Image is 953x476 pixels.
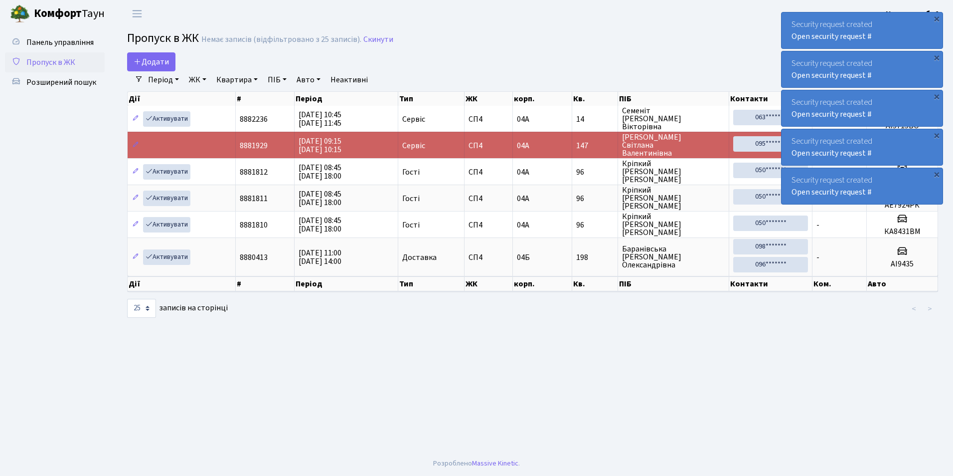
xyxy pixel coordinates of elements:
div: Немає записів (відфільтровано з 25 записів). [201,35,361,44]
span: Баранівська [PERSON_NAME] Олександрівна [622,245,725,269]
span: Семеніт [PERSON_NAME] Вікторівна [622,107,725,131]
th: корп. [513,276,573,291]
label: записів на сторінці [127,299,228,318]
a: Розширений пошук [5,72,105,92]
span: 96 [576,195,613,203]
span: Кріпкий [PERSON_NAME] [PERSON_NAME] [622,213,725,237]
span: СП4 [469,253,508,261]
th: ЖК [465,92,513,106]
th: ПІБ [618,92,729,106]
b: Комфорт [34,5,82,21]
a: Активувати [143,249,190,265]
a: ЖК [185,71,210,88]
div: Security request created [782,129,943,165]
span: Доставка [402,253,437,261]
span: СП4 [469,195,508,203]
span: 8881810 [240,220,268,231]
span: 147 [576,142,613,150]
b: Консьєрж б. 4. [886,8,941,19]
span: СП4 [469,115,508,123]
span: 198 [576,253,613,261]
div: Розроблено . [433,458,520,469]
th: Кв. [572,276,618,291]
span: Пропуск в ЖК [127,29,199,47]
th: ПІБ [618,276,729,291]
a: ПІБ [264,71,291,88]
div: Security request created [782,168,943,204]
select: записів на сторінці [127,299,156,318]
a: Неактивні [326,71,372,88]
a: Активувати [143,217,190,233]
div: × [932,52,942,62]
span: Кріпкий [PERSON_NAME] [PERSON_NAME] [622,186,725,210]
h5: АЕ7924РК [871,201,934,210]
a: Скинути [363,35,393,44]
th: Дії [128,276,236,291]
a: Open security request # [792,31,872,42]
a: Період [144,71,183,88]
span: Пропуск в ЖК [26,57,75,68]
th: # [236,92,295,106]
span: 8881929 [240,140,268,151]
span: 96 [576,168,613,176]
span: 04А [517,220,529,231]
a: Авто [293,71,324,88]
th: Період [295,92,398,106]
span: Панель управління [26,37,94,48]
span: 04А [517,140,529,151]
div: × [932,13,942,23]
a: Open security request # [792,109,872,120]
a: Панель управління [5,32,105,52]
a: Активувати [143,191,190,206]
span: 8882236 [240,114,268,125]
th: Дії [128,92,236,106]
a: Massive Kinetic [472,458,518,469]
div: × [932,169,942,179]
a: Open security request # [792,187,872,198]
span: Додати [134,56,169,67]
span: - [816,252,819,263]
div: Security request created [782,90,943,126]
span: Таун [34,5,105,22]
th: Тип [398,276,465,291]
span: СП4 [469,142,508,150]
a: Пропуск в ЖК [5,52,105,72]
span: СП4 [469,168,508,176]
span: 8881812 [240,167,268,178]
h5: AI9435 [871,259,934,269]
span: 8880413 [240,252,268,263]
span: - [816,220,819,231]
a: Додати [127,52,175,71]
span: Гості [402,195,420,203]
span: [DATE] 11:00 [DATE] 14:00 [299,247,341,267]
th: ЖК [465,276,513,291]
div: × [932,91,942,101]
span: Гості [402,168,420,176]
a: Консьєрж б. 4. [886,8,941,20]
span: Сервіс [402,115,425,123]
span: СП4 [469,221,508,229]
th: Тип [398,92,465,106]
span: Кріпкий [PERSON_NAME] [PERSON_NAME] [622,160,725,184]
th: Контакти [729,276,812,291]
span: [DATE] 10:45 [DATE] 11:45 [299,109,341,129]
span: [DATE] 08:45 [DATE] 18:00 [299,162,341,182]
span: 8881811 [240,193,268,204]
th: Контакти [729,92,812,106]
h5: КА8431ВМ [871,227,934,237]
span: [DATE] 09:15 [DATE] 10:15 [299,136,341,155]
th: Кв. [572,92,618,106]
span: 04А [517,193,529,204]
th: Період [295,276,398,291]
span: Сервіс [402,142,425,150]
span: 04А [517,167,529,178]
div: × [932,130,942,140]
button: Переключити навігацію [125,5,150,22]
span: 04А [517,114,529,125]
span: [PERSON_NAME] Світлана Валентинівна [622,133,725,157]
a: Квартира [212,71,262,88]
a: Активувати [143,164,190,180]
th: Авто [867,276,938,291]
div: Security request created [782,51,943,87]
a: Open security request # [792,148,872,159]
